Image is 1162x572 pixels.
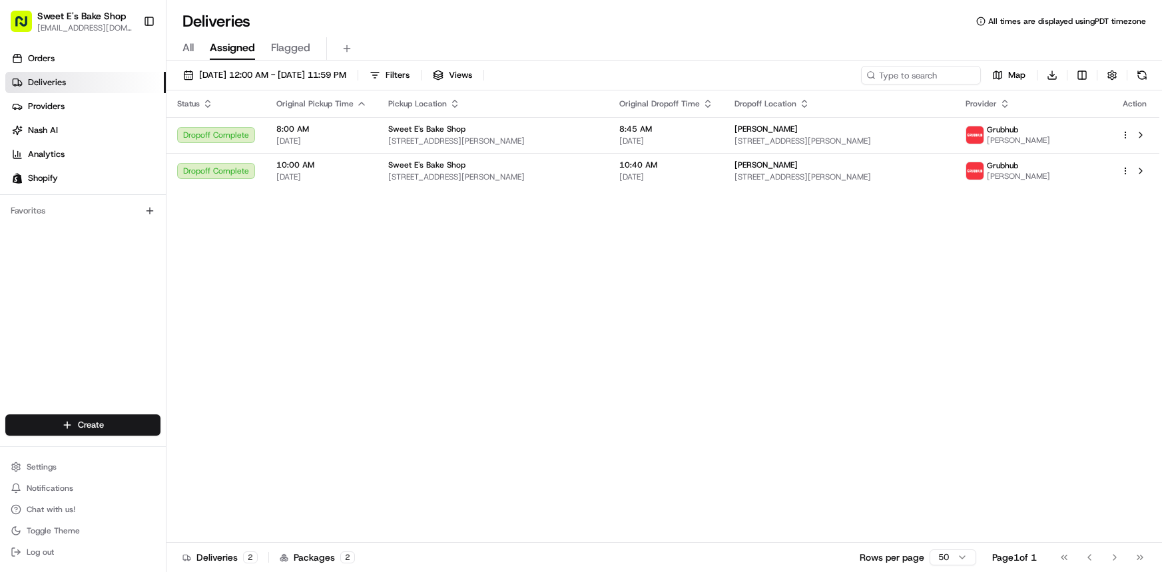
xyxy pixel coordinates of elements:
span: Grubhub [987,124,1018,135]
span: [STREET_ADDRESS][PERSON_NAME] [388,136,598,146]
span: Sweet E's Bake Shop [388,124,465,134]
img: 5e692f75ce7d37001a5d71f1 [966,162,984,180]
span: Map [1008,69,1025,81]
span: [DATE] [276,136,367,146]
button: [EMAIL_ADDRESS][DOMAIN_NAME] [37,23,133,33]
span: [STREET_ADDRESS][PERSON_NAME] [734,136,944,146]
p: Rows per page [860,551,924,564]
span: [PERSON_NAME] [734,124,798,134]
span: Orders [28,53,55,65]
span: Create [78,419,104,431]
button: Log out [5,543,160,561]
span: Status [177,98,200,109]
span: Nash AI [28,124,58,136]
span: [DATE] [619,172,713,182]
button: Notifications [5,479,160,498]
span: Providers [28,100,65,112]
span: Analytics [28,148,65,160]
span: Grubhub [987,160,1018,171]
a: Orders [5,48,166,69]
span: Chat with us! [27,504,75,515]
span: 10:40 AM [619,160,713,170]
span: [STREET_ADDRESS][PERSON_NAME] [734,172,944,182]
div: Packages [280,551,355,564]
span: Original Dropoff Time [619,98,700,109]
span: Log out [27,547,54,557]
span: Sweet E's Bake Shop [388,160,465,170]
div: Favorites [5,200,160,221]
span: Deliveries [28,76,66,88]
a: Deliveries [5,72,166,93]
button: Refresh [1133,66,1151,84]
span: Dropoff Location [734,98,796,109]
span: Flagged [271,40,310,56]
span: Filters [386,69,410,81]
img: Shopify logo [12,173,23,184]
span: All [182,40,194,56]
span: [DATE] [619,136,713,146]
button: Toggle Theme [5,521,160,540]
button: Sweet E's Bake Shop [37,9,126,23]
button: Map [986,66,1031,84]
button: Sweet E's Bake Shop[EMAIL_ADDRESS][DOMAIN_NAME] [5,5,138,37]
span: All times are displayed using PDT timezone [988,16,1146,27]
div: Deliveries [182,551,258,564]
a: Analytics [5,144,166,165]
span: Shopify [28,172,58,184]
input: Type to search [861,66,981,84]
span: [DATE] [276,172,367,182]
button: Create [5,414,160,436]
button: Chat with us! [5,500,160,519]
a: Shopify [5,168,166,189]
span: 8:00 AM [276,124,367,134]
span: Pickup Location [388,98,447,109]
span: [DATE] 12:00 AM - [DATE] 11:59 PM [199,69,346,81]
span: [PERSON_NAME] [734,160,798,170]
span: [STREET_ADDRESS][PERSON_NAME] [388,172,598,182]
button: Views [427,66,478,84]
span: Views [449,69,472,81]
button: Filters [364,66,416,84]
span: Settings [27,462,57,472]
a: Providers [5,96,166,117]
button: Settings [5,458,160,476]
img: 5e692f75ce7d37001a5d71f1 [966,126,984,144]
span: Provider [966,98,997,109]
span: [PERSON_NAME] [987,171,1050,182]
h1: Deliveries [182,11,250,32]
div: Page 1 of 1 [992,551,1037,564]
span: [PERSON_NAME] [987,135,1050,146]
span: 8:45 AM [619,124,713,134]
div: 2 [340,551,355,563]
span: Original Pickup Time [276,98,354,109]
div: 2 [243,551,258,563]
button: [DATE] 12:00 AM - [DATE] 11:59 PM [177,66,352,84]
span: Notifications [27,483,73,494]
span: 10:00 AM [276,160,367,170]
span: Toggle Theme [27,525,80,536]
div: Action [1121,98,1149,109]
a: Nash AI [5,120,166,141]
span: Assigned [210,40,255,56]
